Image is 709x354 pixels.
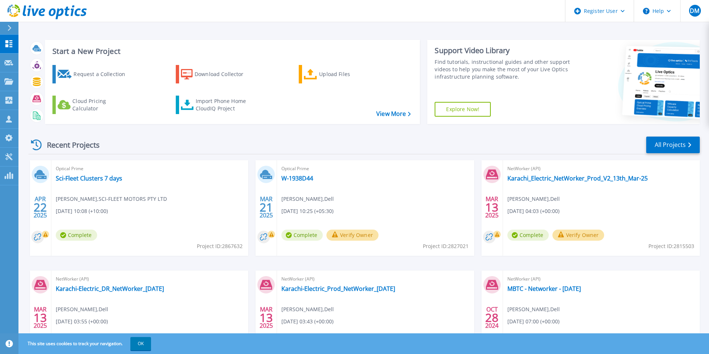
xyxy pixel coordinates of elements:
a: Download Collector [176,65,258,83]
span: DM [690,8,699,14]
h3: Start a New Project [52,47,411,55]
span: 13 [485,204,499,210]
a: Karachi_Electric_NetWorker_Prod_V2_13th_Mar-25 [507,175,648,182]
span: [PERSON_NAME] , SCI-FLEET MOTORS PTY LTD [56,195,167,203]
span: 21 [260,204,273,210]
span: [PERSON_NAME] , Dell [56,305,108,313]
span: [DATE] 03:55 (+00:00) [56,317,108,326]
a: Upload Files [299,65,381,83]
span: NetWorker (API) [507,275,695,283]
span: [DATE] 04:03 (+00:00) [507,207,559,215]
a: MBTC - Networker - [DATE] [507,285,581,292]
span: This site uses cookies to track your navigation. [20,337,151,350]
span: [PERSON_NAME] , Dell [281,195,334,203]
a: Karachi-Electric_DR_NetWorker_[DATE] [56,285,164,292]
div: Find tutorials, instructional guides and other support videos to help you make the most of your L... [435,58,573,80]
div: MAR 2025 [33,304,47,331]
span: NetWorker (API) [507,165,695,173]
a: Sci-Fleet Clusters 7 days [56,175,122,182]
button: Verify Owner [552,230,604,241]
div: MAR 2025 [259,304,273,331]
span: Project ID: 2867632 [197,242,243,250]
div: Import Phone Home CloudIQ Project [196,97,253,112]
span: [PERSON_NAME] , Dell [281,305,334,313]
div: MAR 2025 [485,194,499,221]
span: [DATE] 10:08 (+10:00) [56,207,108,215]
button: Verify Owner [326,230,379,241]
div: OCT 2024 [485,304,499,331]
a: Karachi-Electric_Prod_NetWorker_[DATE] [281,285,395,292]
span: NetWorker (API) [56,275,244,283]
span: [DATE] 03:43 (+00:00) [281,317,333,326]
div: Recent Projects [28,136,110,154]
span: Complete [281,230,323,241]
a: Request a Collection [52,65,135,83]
div: Request a Collection [73,67,133,82]
span: NetWorker (API) [281,275,469,283]
a: All Projects [646,137,700,153]
div: Support Video Library [435,46,573,55]
span: [PERSON_NAME] , Dell [507,305,560,313]
a: Cloud Pricing Calculator [52,96,135,114]
div: Cloud Pricing Calculator [72,97,131,112]
span: [DATE] 07:00 (+00:00) [507,317,559,326]
span: [DATE] 10:25 (+05:30) [281,207,333,215]
div: APR 2025 [33,194,47,221]
div: Upload Files [319,67,378,82]
a: View More [376,110,411,117]
span: Project ID: 2827021 [423,242,469,250]
span: 28 [485,315,499,321]
span: Complete [507,230,549,241]
a: Explore Now! [435,102,491,117]
span: Complete [56,230,97,241]
span: 13 [260,315,273,321]
button: OK [130,337,151,350]
span: [PERSON_NAME] , Dell [507,195,560,203]
span: Optical Prime [56,165,244,173]
span: 22 [34,204,47,210]
div: MAR 2025 [259,194,273,221]
span: Project ID: 2815503 [648,242,694,250]
span: Optical Prime [281,165,469,173]
a: W-1938D44 [281,175,313,182]
div: Download Collector [195,67,254,82]
span: 13 [34,315,47,321]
